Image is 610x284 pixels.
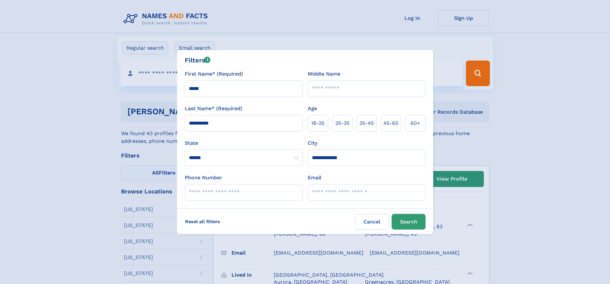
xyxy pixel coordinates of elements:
span: 60+ [411,119,420,127]
label: City [308,139,317,147]
span: 25‑35 [335,119,349,127]
label: Phone Number [185,174,222,182]
span: 45‑60 [383,119,398,127]
label: First Name* (Required) [185,70,243,78]
div: Filters [185,55,211,65]
label: State [185,139,303,147]
span: 18‑25 [311,119,324,127]
label: Age [308,105,317,112]
label: Reset all filters [181,214,224,229]
label: Last Name* (Required) [185,105,242,112]
label: Middle Name [308,70,340,78]
span: 35‑45 [359,119,374,127]
label: Cancel [355,214,389,230]
label: Email [308,174,321,182]
button: Search [392,214,426,230]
